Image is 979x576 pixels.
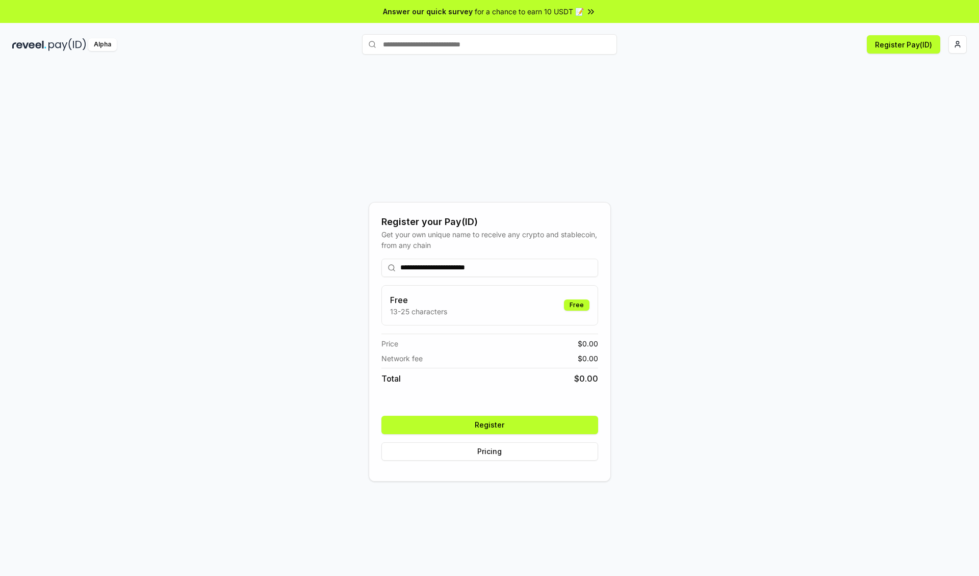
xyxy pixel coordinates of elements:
[381,372,401,385] span: Total
[381,442,598,461] button: Pricing
[381,338,398,349] span: Price
[578,338,598,349] span: $ 0.00
[390,294,447,306] h3: Free
[381,353,423,364] span: Network fee
[475,6,584,17] span: for a chance to earn 10 USDT 📝
[867,35,940,54] button: Register Pay(ID)
[383,6,473,17] span: Answer our quick survey
[381,229,598,251] div: Get your own unique name to receive any crypto and stablecoin, from any chain
[88,38,117,51] div: Alpha
[381,215,598,229] div: Register your Pay(ID)
[578,353,598,364] span: $ 0.00
[390,306,447,317] p: 13-25 characters
[564,299,589,311] div: Free
[574,372,598,385] span: $ 0.00
[48,38,86,51] img: pay_id
[381,416,598,434] button: Register
[12,38,46,51] img: reveel_dark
